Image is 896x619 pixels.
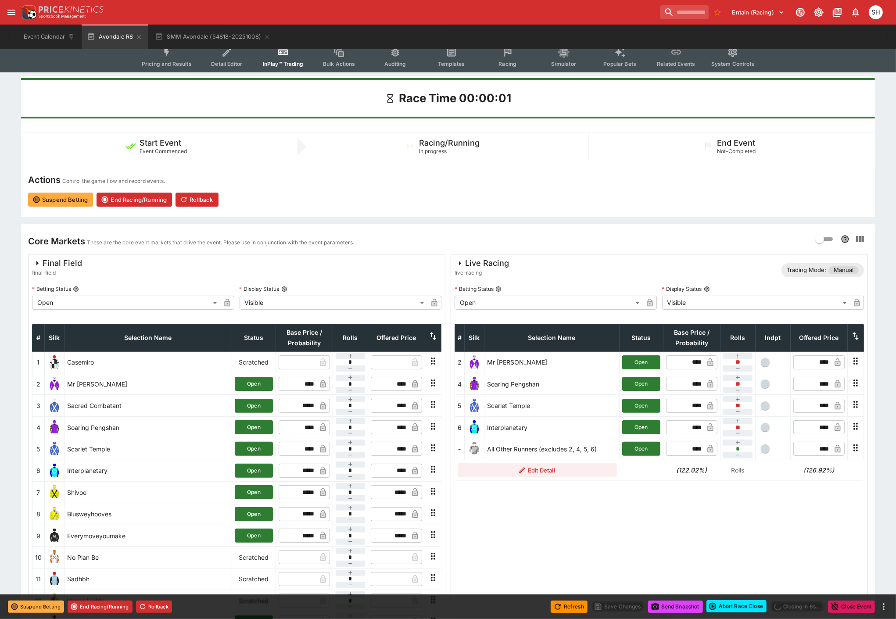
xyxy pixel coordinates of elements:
button: Display Status [281,286,287,292]
img: runner 8 [47,507,61,521]
th: # [455,324,465,351]
button: Rollback [176,193,218,207]
button: Open [622,442,660,456]
input: search [660,5,709,19]
td: Interplanetary [65,460,232,481]
td: 4 [32,416,45,438]
th: Status [620,324,663,351]
th: Silk [465,324,484,351]
td: 12 [32,590,45,611]
img: runner 6 [467,420,481,434]
span: Manual [828,266,859,275]
td: Vegas Lights [65,590,232,611]
td: Sadhbh [65,568,232,590]
p: Control the game flow and record events. [62,177,165,186]
button: Betting Status [495,286,502,292]
th: Offered Price [368,324,425,351]
button: Open [235,507,273,521]
p: Display Status [662,285,702,293]
span: Not-Completed [717,148,756,154]
h1: Race Time 00:00:01 [399,91,511,106]
img: runner 7 [47,485,61,499]
button: Send Snapshot [648,601,703,613]
button: Open [235,420,273,434]
td: 7 [32,482,45,503]
td: 5 [455,395,465,416]
div: Live Racing [455,258,509,268]
td: 11 [32,568,45,590]
div: Open [32,296,220,310]
button: Suspend Betting [8,601,64,613]
h6: (126.92%) [793,465,845,475]
button: Close Event [828,601,875,613]
span: final-field [32,268,82,277]
th: Rolls [720,324,756,351]
img: runner 2 [47,377,61,391]
button: open drawer [4,4,19,20]
img: runner 6 [47,464,61,478]
button: Toggle light/dark mode [811,4,827,20]
span: Detail Editor [211,61,242,67]
img: runner 5 [47,442,61,456]
th: Independent [756,324,791,351]
p: Scratched [235,358,273,367]
th: Status [232,324,276,351]
span: Templates [438,61,465,67]
button: Betting Status [73,286,79,292]
td: 2 [32,373,45,395]
h4: Actions [28,174,61,186]
button: Open [622,377,660,391]
td: Blusweyhooves [65,503,232,525]
img: runner 3 [47,399,61,413]
td: Interplanetary [484,416,620,438]
img: runner 12 [47,594,61,608]
button: Rollback [136,601,172,613]
span: InPlay™ Trading [263,61,303,67]
p: Trading Mode: [787,266,826,275]
span: Pricing and Results [142,61,192,67]
button: Display Status [704,286,710,292]
h6: (122.02%) [666,465,718,475]
td: Scarlet Temple [484,395,620,416]
button: Open [622,420,660,434]
button: Avondale R8 [82,25,148,49]
span: Bulk Actions [323,61,355,67]
td: 1 [32,351,45,373]
button: Open [622,399,660,413]
button: Documentation [829,4,845,20]
button: Scott Hunt [866,3,885,22]
div: Scott Hunt [869,5,883,19]
td: Soaring Pengshan [65,416,232,438]
td: Shivoo [65,482,232,503]
button: Abort Race Close [706,600,767,612]
td: No Plan Be [65,547,232,568]
td: 6 [455,416,465,438]
button: more [878,601,889,612]
span: Related Events [657,61,695,67]
td: 10 [32,547,45,568]
td: Casemiro [65,351,232,373]
p: These are the core event markets that drive the event. Please use in conjunction with the event p... [87,238,354,247]
button: End Racing/Running [97,193,172,207]
button: Open [235,377,273,391]
button: Open [235,485,273,499]
button: No Bookmarks [710,5,724,19]
button: Open [235,399,273,413]
td: 2 [455,351,465,373]
button: Edit Detail [458,463,617,477]
button: Suspend Betting [28,193,93,207]
td: Soaring Pengshan [484,373,620,395]
th: Silk [45,324,65,351]
div: Open [455,296,643,310]
span: Event Commenced [140,148,187,154]
th: Selection Name [65,324,232,351]
div: split button [706,600,767,612]
button: End Racing/Running [68,601,133,613]
img: runner 4 [47,420,61,434]
img: runner 11 [47,572,61,586]
button: Event Calendar [18,25,80,49]
td: Mr [PERSON_NAME] [484,351,620,373]
button: Notifications [848,4,864,20]
th: Base Price / Probability [276,324,333,351]
img: Sportsbook Management [39,14,86,18]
